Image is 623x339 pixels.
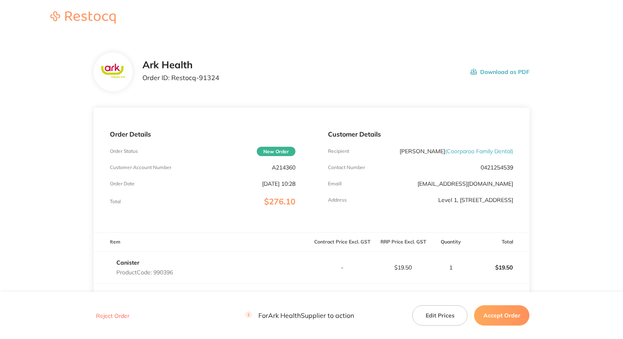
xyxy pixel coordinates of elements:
th: Quantity [434,233,469,252]
p: Address [328,197,347,203]
p: Emaill [328,181,342,187]
p: Customer Account Number [110,165,171,170]
a: Refill [116,291,131,298]
p: $17.50 [469,290,529,309]
p: Order Details [110,130,295,138]
button: Download as PDF [470,59,529,85]
p: - [312,264,372,271]
p: Customer Details [328,130,514,138]
p: Order ID: Restocq- 91324 [142,74,219,81]
p: Order Date [110,181,135,187]
p: For Ark Health Supplier to action [245,312,354,319]
th: Contract Price Excl. GST [312,233,373,252]
th: RRP Price Excl. GST [373,233,434,252]
a: [EMAIL_ADDRESS][DOMAIN_NAME] [418,180,513,187]
button: Accept Order [474,305,529,326]
img: c3FhZTAyaA [100,63,126,81]
p: Order Status [110,148,138,154]
button: Reject Order [94,312,132,319]
button: Edit Prices [412,305,468,326]
p: Contact Number [328,165,365,170]
a: Restocq logo [42,11,124,25]
p: $19.50 [469,258,529,277]
span: ( Coorparoo Family Dental ) [445,148,513,155]
th: Item [94,233,312,252]
p: A214360 [272,164,295,171]
h2: Ark Health [142,59,219,71]
p: Level 1, [STREET_ADDRESS] [438,197,513,203]
p: Total [110,199,121,204]
a: Canister [116,259,140,266]
span: New Order [257,147,295,156]
p: 1 [434,264,468,271]
span: $276.10 [264,196,295,206]
img: Restocq logo [42,11,124,24]
p: $19.50 [373,264,433,271]
p: [DATE] 10:28 [262,180,295,187]
p: [PERSON_NAME] [400,148,513,154]
p: Recipient [328,148,349,154]
p: Product Code: 990396 [116,269,173,276]
p: 0421254539 [481,164,513,171]
th: Total [468,233,529,252]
